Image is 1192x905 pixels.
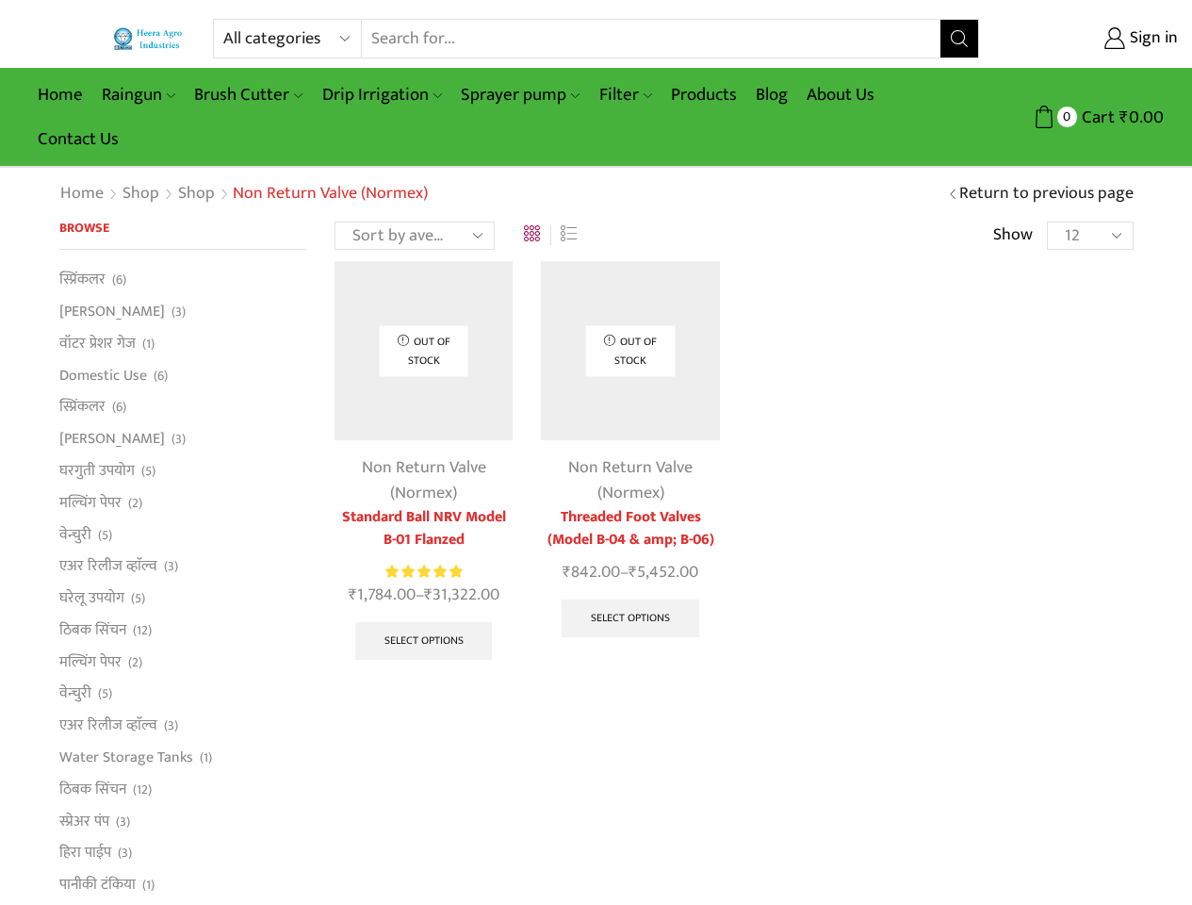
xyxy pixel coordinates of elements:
[541,261,719,439] img: Non Return Valve
[362,20,940,58] input: Search for...
[59,454,135,486] a: घरगुती उपयोग
[59,869,136,901] a: पानीकी टंकिया
[59,518,91,551] a: वेन्चुरी
[1007,22,1178,56] a: Sign in
[59,614,126,646] a: ठिबक सिंचन
[142,335,155,354] span: (1)
[177,182,216,206] a: Shop
[59,773,126,805] a: ठिबक सिंचन
[59,423,165,455] a: [PERSON_NAME]
[424,581,499,609] bdi: 31,322.00
[1077,105,1115,130] span: Cart
[313,73,451,117] a: Drip Irrigation
[385,562,462,582] div: Rated 5.00 out of 5
[562,600,699,637] a: Select options for “Threaded Foot Valves (Model B-04 & amp; B-06)”
[1057,107,1077,126] span: 0
[164,557,178,576] span: (3)
[142,876,155,895] span: (1)
[541,506,719,551] a: Threaded Foot Valves (Model B-04 & amp; B-06)
[28,117,128,161] a: Contact Us
[998,100,1164,135] a: 0 Cart ₹0.00
[451,73,589,117] a: Sprayer pump
[335,583,513,608] span: –
[59,837,111,869] a: हिरा पाईप
[541,560,719,585] span: –
[59,217,109,239] span: Browse
[379,326,468,376] p: Out of stock
[568,453,693,507] a: Non Return Valve (Normex)
[59,391,106,423] a: स्प्रिंकलर
[59,486,122,518] a: मल्चिंग पेपर
[92,73,185,117] a: Raingun
[131,589,145,608] span: (5)
[59,182,428,206] nav: Breadcrumb
[59,710,157,742] a: एअर रिलीज व्हाॅल्व
[746,73,797,117] a: Blog
[133,781,152,799] span: (12)
[349,581,416,609] bdi: 1,784.00
[59,805,109,837] a: स्प्रेअर पंप
[59,678,91,710] a: वेन्चुरी
[335,222,495,250] select: Shop order
[141,462,155,481] span: (5)
[349,581,357,609] span: ₹
[59,327,136,359] a: वॉटर प्रेशर गेज
[424,581,433,609] span: ₹
[122,182,160,206] a: Shop
[59,359,147,391] a: Domestic Use
[959,182,1134,206] a: Return to previous page
[590,73,661,117] a: Filter
[171,303,186,321] span: (3)
[993,223,1033,248] span: Show
[98,684,112,703] span: (5)
[118,844,132,863] span: (3)
[98,526,112,545] span: (5)
[185,73,312,117] a: Brush Cutter
[164,716,178,735] span: (3)
[59,269,106,295] a: स्प्रिंकलर
[385,562,462,582] span: Rated out of 5
[59,646,122,678] a: मल्चिंग पेपर
[59,182,105,206] a: Home
[362,453,486,507] a: Non Return Valve (Normex)
[59,551,157,583] a: एअर रिलीज व्हाॅल्व
[154,367,168,386] span: (6)
[661,73,746,117] a: Products
[335,506,513,551] a: Standard Ball NRV Model B-01 Flanzed
[797,73,884,117] a: About Us
[563,558,620,586] bdi: 842.00
[629,558,698,586] bdi: 5,452.00
[563,558,571,586] span: ₹
[171,430,186,449] span: (3)
[629,558,637,586] span: ₹
[200,749,212,767] span: (1)
[116,813,130,831] span: (3)
[233,184,428,205] h1: Non Return Valve (Normex)
[112,271,126,289] span: (6)
[586,326,676,376] p: Out of stock
[940,20,978,58] button: Search button
[59,583,124,615] a: घरेलू उपयोग
[112,398,126,417] span: (6)
[128,653,142,672] span: (2)
[128,494,142,513] span: (2)
[59,742,193,774] a: Water Storage Tanks
[1119,103,1129,132] span: ₹
[355,622,493,660] a: Select options for “Standard Ball NRV Model B-01 Flanzed”
[1125,26,1178,51] span: Sign in
[1119,103,1164,132] bdi: 0.00
[59,296,165,328] a: [PERSON_NAME]
[335,261,513,439] img: Standard Ball NRV Model B-01 Flanzed
[28,73,92,117] a: Home
[133,621,152,640] span: (12)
